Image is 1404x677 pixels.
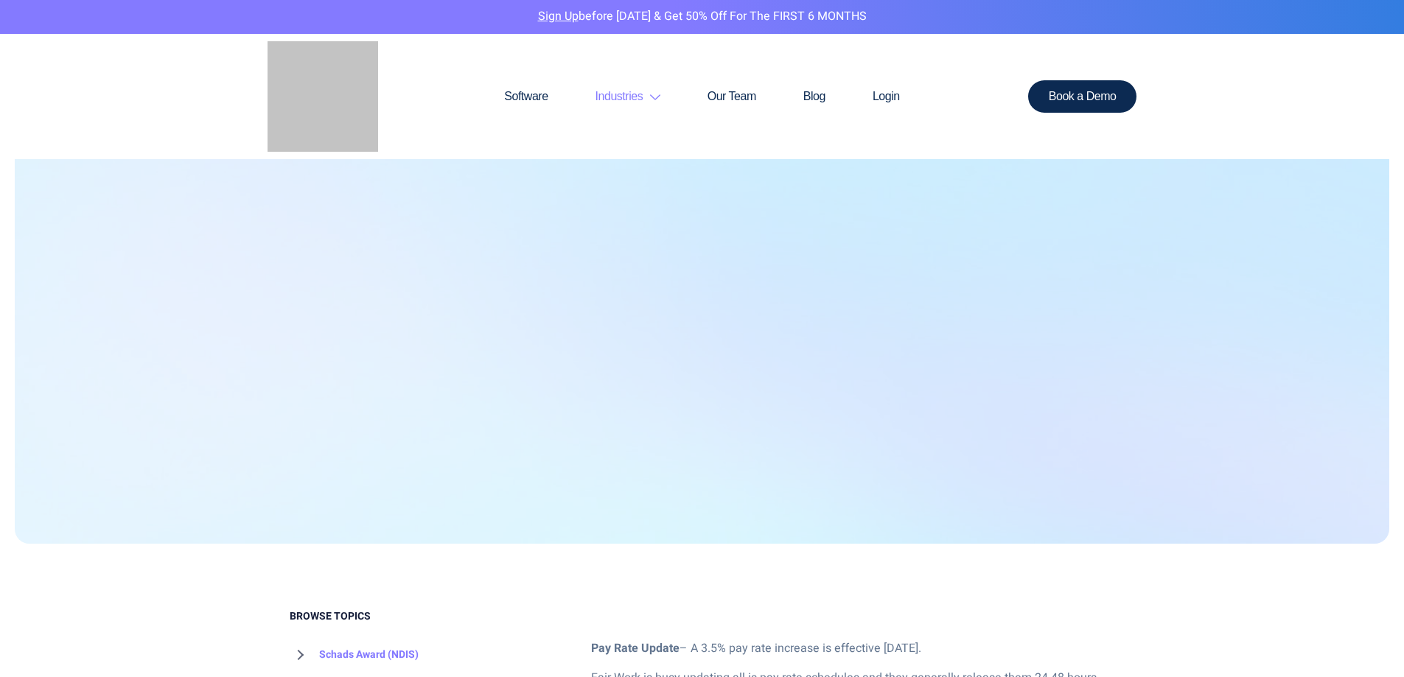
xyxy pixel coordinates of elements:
[1028,80,1137,113] a: Book a Demo
[591,639,1115,659] p: – A 3.5% pay rate increase is effective [DATE].
[481,61,571,132] a: Software
[1049,91,1117,102] span: Book a Demo
[591,639,680,657] strong: Pay Rate Update
[290,641,419,669] a: Schads Award (NDIS)
[572,61,684,132] a: Industries
[780,61,849,132] a: Blog
[538,7,579,25] a: Sign Up
[684,61,780,132] a: Our Team
[11,7,1393,27] p: before [DATE] & Get 50% Off for the FIRST 6 MONTHS
[849,61,923,132] a: Login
